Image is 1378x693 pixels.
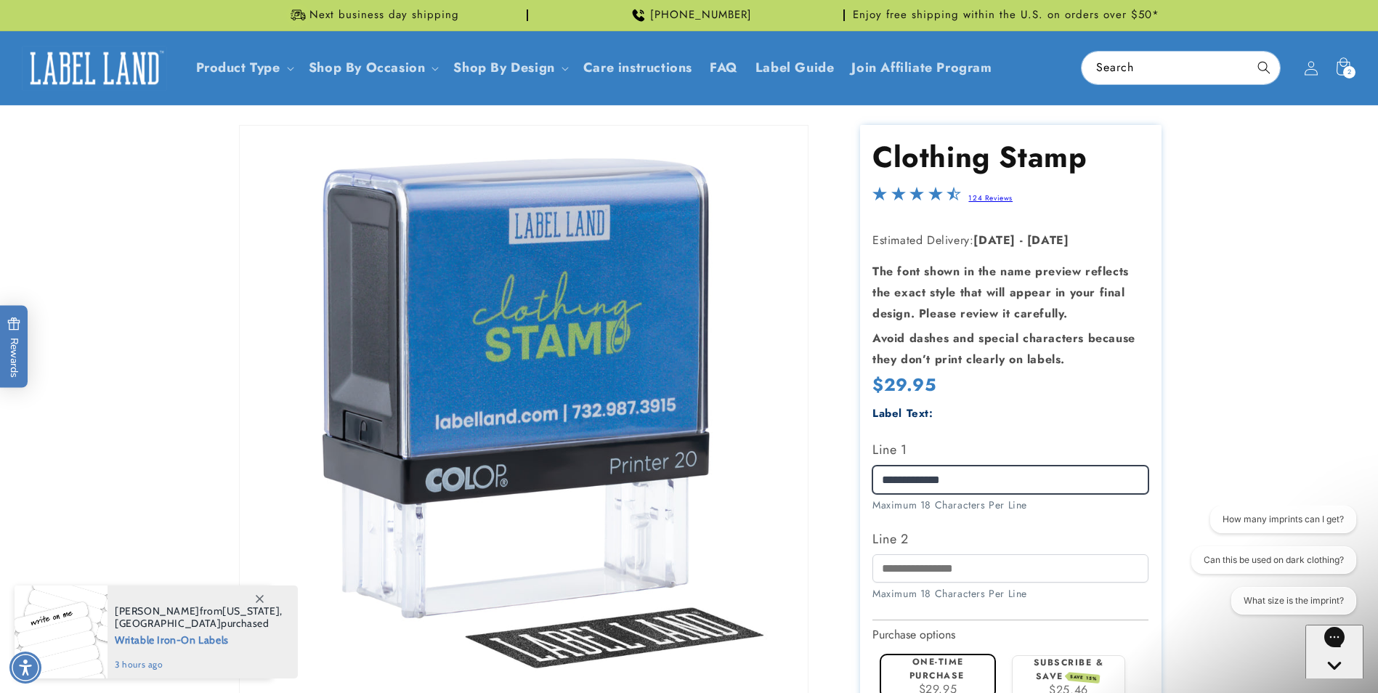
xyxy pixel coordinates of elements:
summary: Product Type [187,51,300,85]
summary: Shop By Design [445,51,574,85]
div: Maximum 18 Characters Per Line [872,498,1148,513]
label: Subscribe & save [1034,656,1104,683]
p: Estimated Delivery: [872,230,1148,251]
span: Label Guide [755,60,835,76]
span: SAVE 15% [1067,672,1100,684]
strong: [DATE] [973,232,1016,248]
span: 4.4-star overall rating [872,190,961,207]
strong: [DATE] [1027,232,1069,248]
a: Label Land [17,40,173,96]
span: Next business day shipping [309,8,459,23]
label: Label Text: [872,405,933,421]
div: Accessibility Menu [9,652,41,684]
a: Join Affiliate Program [843,51,1000,85]
label: Purchase options [872,626,955,643]
span: $29.95 [872,372,936,397]
strong: - [1020,232,1024,248]
a: Product Type [196,58,280,77]
span: Enjoy free shipping within the U.S. on orders over $50* [853,8,1159,23]
a: Care instructions [575,51,701,85]
span: from , purchased [115,605,283,630]
a: Shop By Design [453,58,554,77]
a: Label Guide [747,51,843,85]
span: Care instructions [583,60,692,76]
a: FAQ [701,51,747,85]
a: 124 Reviews - open in a new tab [968,192,1013,203]
span: Rewards [7,317,21,378]
summary: Shop By Occasion [300,51,445,85]
span: Join Affiliate Program [851,60,992,76]
label: Line 1 [872,438,1148,461]
span: [US_STATE] [222,604,280,617]
h1: Clothing Stamp [872,138,1148,176]
span: [PHONE_NUMBER] [650,8,752,23]
label: One-time purchase [909,655,965,682]
label: Line 2 [872,527,1148,551]
span: [PERSON_NAME] [115,604,200,617]
button: Search [1248,52,1280,84]
iframe: Gorgias live chat conversation starters [1179,506,1363,628]
iframe: Gorgias live chat messenger [1305,625,1363,678]
span: Writable Iron-On Labels [115,630,283,648]
div: Maximum 18 Characters Per Line [872,586,1148,601]
span: 3 hours ago [115,658,283,671]
strong: Avoid dashes and special characters because they don’t print clearly on labels. [872,330,1135,368]
span: FAQ [710,60,738,76]
img: Label Land [22,46,167,91]
span: Shop By Occasion [309,60,426,76]
span: [GEOGRAPHIC_DATA] [115,617,221,630]
span: 2 [1347,66,1352,78]
strong: The font shown in the name preview reflects the exact style that will appear in your final design... [872,263,1129,322]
